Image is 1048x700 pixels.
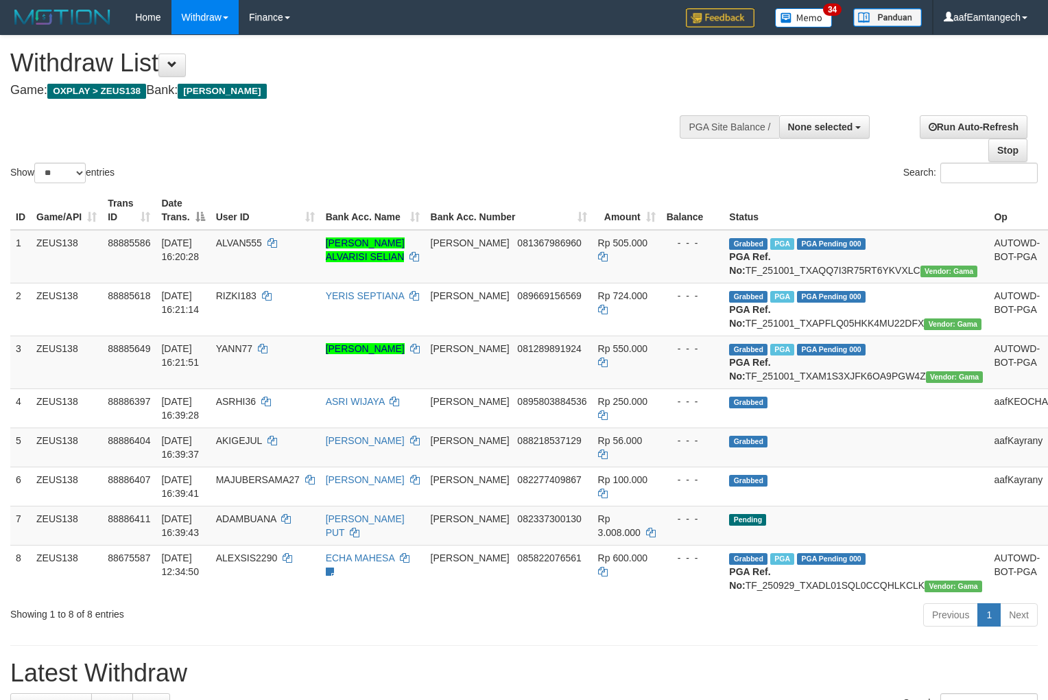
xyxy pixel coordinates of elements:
span: [PERSON_NAME] [431,552,510,563]
div: PGA Site Balance / [680,115,778,139]
span: Rp 505.000 [598,237,647,248]
div: - - - [667,395,719,408]
div: - - - [667,473,719,487]
input: Search: [940,163,1038,183]
th: Game/API: activate to sort column ascending [31,191,102,230]
span: Grabbed [729,553,767,565]
td: 1 [10,230,31,283]
td: ZEUS138 [31,283,102,336]
a: Previous [923,603,978,627]
td: TF_250929_TXADL01SQL0CCQHLKCLK [724,545,988,598]
span: [DATE] 16:39:43 [161,513,199,538]
span: RIZKI183 [216,290,257,301]
div: Showing 1 to 8 of 8 entries [10,602,427,621]
td: ZEUS138 [31,428,102,467]
span: 88886411 [108,513,150,524]
span: Marked by aafanarl [770,344,794,355]
a: [PERSON_NAME] [326,474,405,485]
span: Rp 56.000 [598,435,643,446]
th: Bank Acc. Number: activate to sort column ascending [425,191,593,230]
span: Grabbed [729,344,767,355]
span: [DATE] 12:34:50 [161,552,199,577]
span: [PERSON_NAME] [431,513,510,524]
td: TF_251001_TXAPFLQ05HKK4MU22DFX [724,283,988,336]
span: [PERSON_NAME] [431,474,510,485]
td: 5 [10,428,31,467]
td: ZEUS138 [31,506,102,545]
span: Vendor URL: https://trx31.1velocity.biz [925,581,982,592]
b: PGA Ref. No: [729,304,770,329]
th: Bank Acc. Name: activate to sort column ascending [320,191,425,230]
a: YERIS SEPTIANA [326,290,404,301]
span: Copy 089669156569 to clipboard [517,290,581,301]
th: Balance [661,191,724,230]
button: None selected [779,115,870,139]
h1: Latest Withdraw [10,660,1038,687]
b: PGA Ref. No: [729,566,770,591]
span: MAJUBERSAMA27 [216,474,300,485]
span: [DATE] 16:39:28 [161,396,199,421]
span: None selected [788,121,853,132]
div: - - - [667,512,719,526]
span: PGA Pending [797,238,866,250]
span: [DATE] 16:20:28 [161,237,199,262]
img: panduan.png [853,8,922,27]
span: Rp 724.000 [598,290,647,301]
span: [PERSON_NAME] [431,396,510,407]
a: [PERSON_NAME] [326,343,405,354]
span: Rp 250.000 [598,396,647,407]
th: Amount: activate to sort column ascending [593,191,661,230]
span: Rp 100.000 [598,474,647,485]
span: 88675587 [108,552,150,563]
span: Copy 081367986960 to clipboard [517,237,581,248]
img: MOTION_logo.png [10,7,115,27]
span: Copy 085822076561 to clipboard [517,552,581,563]
a: Run Auto-Refresh [920,115,1027,139]
td: ZEUS138 [31,230,102,283]
span: 88886404 [108,435,150,446]
a: [PERSON_NAME] PUT [326,513,405,538]
span: Copy 082277409867 to clipboard [517,474,581,485]
td: 2 [10,283,31,336]
th: Status [724,191,988,230]
span: Rp 550.000 [598,343,647,354]
span: 88885586 [108,237,150,248]
td: ZEUS138 [31,388,102,428]
td: 3 [10,336,31,388]
span: [PERSON_NAME] [431,343,510,354]
th: Trans ID: activate to sort column ascending [102,191,156,230]
span: [PERSON_NAME] [178,84,266,99]
b: PGA Ref. No: [729,251,770,276]
label: Search: [903,163,1038,183]
span: PGA Pending [797,553,866,565]
span: Rp 3.008.000 [598,513,641,538]
span: Copy 0895803884536 to clipboard [517,396,586,407]
span: ADAMBUANA [216,513,276,524]
span: Grabbed [729,475,767,487]
a: 1 [977,603,1001,627]
span: Copy 081289891924 to clipboard [517,343,581,354]
td: ZEUS138 [31,467,102,506]
a: ASRI WIJAYA [326,396,385,407]
span: 88886407 [108,474,150,485]
span: 34 [823,3,842,16]
span: Marked by aafpengsreynich [770,553,794,565]
select: Showentries [34,163,86,183]
span: PGA Pending [797,291,866,303]
span: ASRHI36 [216,396,256,407]
td: TF_251001_TXAQQ7I3R75RT6YKVXLC [724,230,988,283]
span: PGA Pending [797,344,866,355]
a: ECHA MAHESA [326,552,394,563]
span: [PERSON_NAME] [431,435,510,446]
span: [DATE] 16:21:51 [161,343,199,368]
div: - - - [667,434,719,447]
span: [DATE] 16:21:14 [161,290,199,315]
img: Feedback.jpg [686,8,754,27]
h4: Game: Bank: [10,84,685,97]
span: Grabbed [729,436,767,447]
td: 8 [10,545,31,598]
span: Grabbed [729,397,767,408]
div: - - - [667,289,719,303]
span: Grabbed [729,238,767,250]
label: Show entries [10,163,115,183]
